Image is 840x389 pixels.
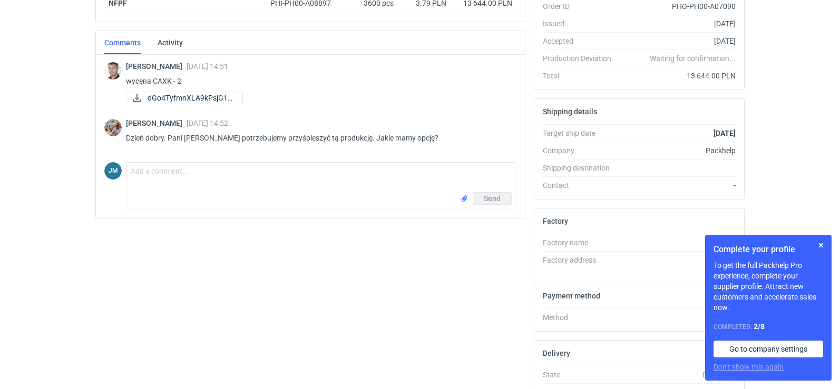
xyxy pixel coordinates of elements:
[620,255,736,265] div: -
[543,180,620,191] div: Contact
[714,341,823,357] a: Go to company settings
[104,31,141,54] a: Comments
[484,195,501,202] span: Send
[714,129,736,137] strong: [DATE]
[543,128,620,138] div: Target ship date
[714,321,823,332] div: Completed:
[543,163,620,173] div: Shipping destination
[104,119,122,136] img: Michał Palasek
[126,132,508,144] p: Dzień dobry. Pani [PERSON_NAME] potrzebujemy przyśpieszyć tą produkcję. Jakie mamy opcję?
[714,260,823,313] p: To get the full Packhelp Pro experience, complete your supplier profile. Attract new customers an...
[543,107,597,116] h2: Shipping details
[620,145,736,156] div: Packhelp
[543,53,620,64] div: Production Deviation
[543,217,568,225] h2: Factory
[543,1,620,12] div: Order ID
[543,71,620,81] div: Total
[104,162,122,179] figcaption: JM
[104,62,122,79] img: Maciej Sikora
[543,349,570,357] h2: Delivery
[543,370,620,380] div: State
[620,237,736,248] div: -
[104,162,122,179] div: Joanna Myślak
[815,239,827,252] button: Skip for now
[754,322,765,331] strong: 2 / 8
[620,312,736,323] div: -
[650,53,736,64] em: Waiting for confirmation...
[543,292,600,300] h2: Payment method
[543,145,620,156] div: Company
[187,119,228,127] span: [DATE] 14:52
[543,255,620,265] div: Factory address
[473,192,512,205] button: Send
[620,71,736,81] div: 13 644.00 PLN
[158,31,183,54] a: Activity
[620,18,736,29] div: [DATE]
[126,75,508,87] p: wycena CAXK - 2
[714,243,823,256] h1: Complete your profile
[543,312,620,323] div: Method
[543,237,620,248] div: Factory name
[620,36,736,46] div: [DATE]
[620,1,736,12] div: PHO-PH00-A07090
[126,92,231,104] div: dGo4TyfmnXLA9kPsjG1J7gO9UYOYZR2aoDdlVDIG (1).docx
[620,180,736,191] div: -
[148,92,234,104] span: dGo4TyfmnXLA9kPsjG1J...
[543,36,620,46] div: Accepted
[126,62,187,71] span: [PERSON_NAME]
[543,18,620,29] div: Issued
[187,62,228,71] span: [DATE] 14:51
[126,92,243,104] a: dGo4TyfmnXLA9kPsjG1J...
[714,362,784,372] button: Don’t show this again
[702,371,736,379] em: Pending...
[126,119,187,127] span: [PERSON_NAME]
